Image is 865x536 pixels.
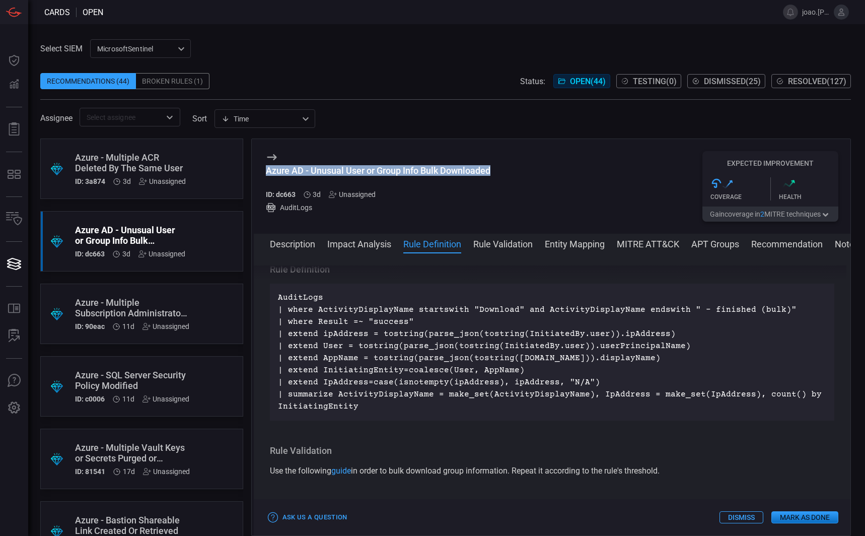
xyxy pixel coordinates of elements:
[691,237,739,249] button: APT Groups
[327,237,391,249] button: Impact Analysis
[123,467,135,476] span: Sep 01, 2025 2:09 PM
[2,297,26,321] button: Rule Catalog
[2,207,26,231] button: Inventory
[520,77,545,86] span: Status:
[136,73,209,89] div: Broken Rules (1)
[2,162,26,186] button: MITRE - Detection Posture
[2,324,26,348] button: ALERT ANALYSIS
[266,165,490,176] div: Azure AD - Unusual User or Group Info Bulk Downloaded
[403,237,461,249] button: Rule Definition
[75,395,105,403] h5: ID: c0006
[702,207,838,222] button: Gaincoverage in2MITRE techniques
[139,177,186,185] div: Unassigned
[617,237,679,249] button: MITRE ATT&CK
[270,237,315,249] button: Description
[751,237,823,249] button: Recommendation
[40,113,73,123] span: Assignee
[702,159,838,167] h5: Expected Improvement
[802,8,830,16] span: joao.[PERSON_NAME]
[2,117,26,142] button: Reports
[75,322,105,330] h5: ID: 90eac
[270,445,835,457] h3: Rule Validation
[122,250,130,258] span: Sep 15, 2025 8:30 AM
[75,467,105,476] h5: ID: 81541
[2,369,26,393] button: Ask Us A Question
[75,225,185,246] div: Azure AD - Unusual User or Group Info Bulk Downloaded
[142,395,189,403] div: Unassigned
[266,190,296,198] h5: ID: dc663
[75,250,105,258] h5: ID: dc663
[83,111,161,123] input: Select assignee
[270,466,660,476] span: Use the following in order to bulk download group information. Repeat it according to the rule's ...
[835,237,859,249] button: Notes
[97,44,175,54] p: MicrosoftSentinel
[75,442,190,463] div: Azure - Multiple Vault Keys or Secrets Purged or Deleted
[710,193,770,200] div: Coverage
[771,511,838,523] button: Mark as Done
[704,77,761,86] span: Dismissed ( 25 )
[760,210,764,218] span: 2
[2,48,26,73] button: Dashboard
[143,467,190,476] div: Unassigned
[75,152,186,173] div: Azure - Multiple ACR Deleted By The Same User
[75,370,189,391] div: Azure - SQL Server Security Policy Modified
[122,322,134,330] span: Sep 07, 2025 8:52 AM
[163,110,177,124] button: Open
[633,77,677,86] span: Testing ( 0 )
[266,510,350,525] button: Ask Us a Question
[570,77,606,86] span: Open ( 44 )
[779,193,839,200] div: Health
[123,177,131,185] span: Sep 15, 2025 8:30 AM
[222,114,299,124] div: Time
[473,237,533,249] button: Rule Validation
[2,396,26,420] button: Preferences
[788,77,846,86] span: Resolved ( 127 )
[40,44,83,53] label: Select SIEM
[142,322,189,330] div: Unassigned
[192,114,207,123] label: sort
[266,203,490,213] div: AuditLogs
[2,252,26,276] button: Cards
[331,466,351,476] a: guide
[40,73,136,89] div: Recommendations (44)
[75,177,105,185] h5: ID: 3a874
[313,190,321,198] span: Sep 15, 2025 8:30 AM
[329,190,376,198] div: Unassigned
[75,515,190,536] div: Azure - Bastion Shareable Link Created Or Retrieved
[122,395,134,403] span: Sep 07, 2025 8:52 AM
[616,74,681,88] button: Testing(0)
[138,250,185,258] div: Unassigned
[771,74,851,88] button: Resolved(127)
[75,297,189,318] div: Azure - Multiple Subscription Administrators Removed by the Same user
[553,74,610,88] button: Open(44)
[278,292,827,413] p: AuditLogs | where ActivityDisplayName startswith "Download" and ActivityDisplayName endswith " - ...
[545,237,605,249] button: Entity Mapping
[719,511,763,523] button: Dismiss
[83,8,103,17] span: open
[2,73,26,97] button: Detections
[687,74,765,88] button: Dismissed(25)
[44,8,70,17] span: Cards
